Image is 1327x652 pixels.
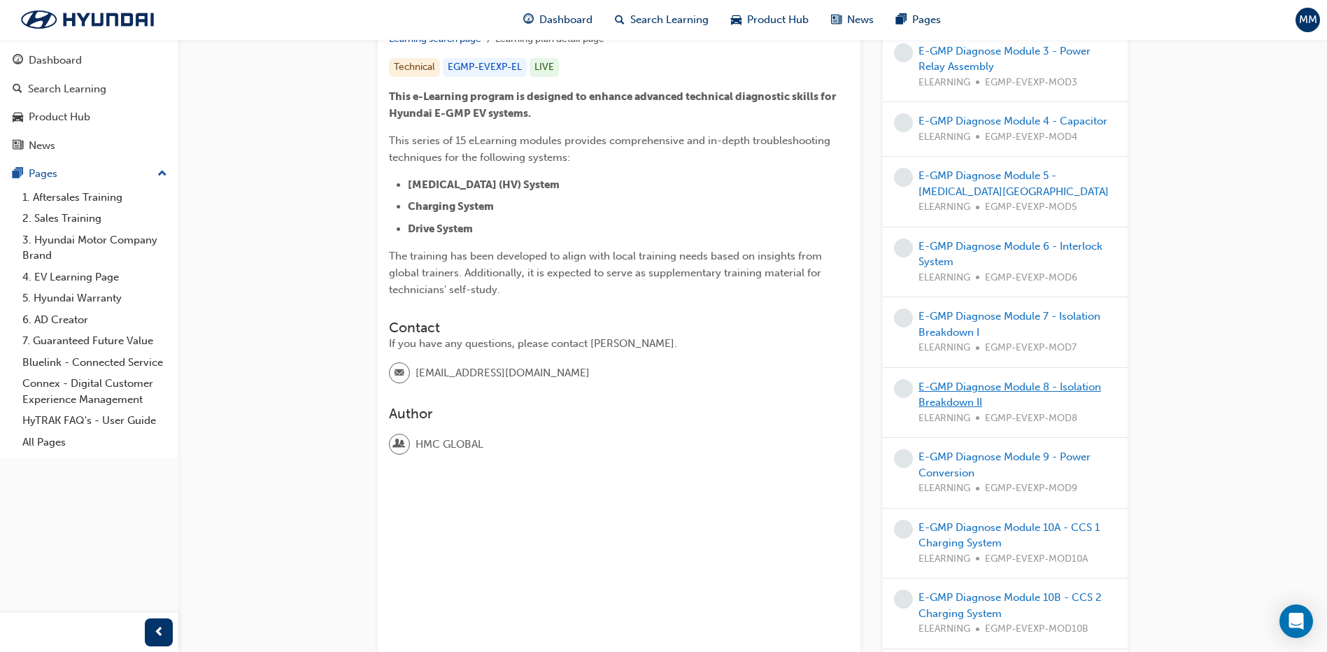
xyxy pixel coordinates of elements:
[985,340,1077,356] span: EGMP-EVEXP-MOD7
[530,58,559,77] div: LIVE
[747,12,809,28] span: Product Hub
[831,11,842,29] span: news-icon
[6,76,173,102] a: Search Learning
[918,75,970,91] span: ELEARNING
[918,411,970,427] span: ELEARNING
[918,591,1102,620] a: E-GMP Diagnose Module 10B - CCS 2 Charging System
[894,113,913,132] span: learningRecordVerb_NONE-icon
[918,551,970,567] span: ELEARNING
[918,169,1109,198] a: E-GMP Diagnose Module 5 - [MEDICAL_DATA][GEOGRAPHIC_DATA]
[894,239,913,257] span: learningRecordVerb_NONE-icon
[894,309,913,327] span: learningRecordVerb_NONE-icon
[17,288,173,309] a: 5. Hyundai Warranty
[820,6,885,34] a: news-iconNews
[985,551,1088,567] span: EGMP-EVEXP-MOD10A
[847,12,874,28] span: News
[13,140,23,153] span: news-icon
[17,410,173,432] a: HyTRAK FAQ's - User Guide
[539,12,592,28] span: Dashboard
[389,336,849,352] div: If you have any questions, please contact [PERSON_NAME].
[1296,8,1320,32] button: MM
[720,6,820,34] a: car-iconProduct Hub
[443,58,527,77] div: EGMP-EVEXP-EL
[29,166,57,182] div: Pages
[1299,12,1317,28] span: MM
[918,310,1100,339] a: E-GMP Diagnose Module 7 - Isolation Breakdown I
[985,199,1077,215] span: EGMP-EVEXP-MOD5
[408,200,494,213] span: Charging System
[985,481,1077,497] span: EGMP-EVEXP-MOD9
[985,411,1077,427] span: EGMP-EVEXP-MOD8
[416,365,590,381] span: [EMAIL_ADDRESS][DOMAIN_NAME]
[389,320,849,336] h3: Contact
[17,229,173,267] a: 3. Hyundai Motor Company Brand
[918,240,1102,269] a: E-GMP Diagnose Module 6 - Interlock System
[29,52,82,69] div: Dashboard
[7,5,168,34] img: Trak
[918,115,1107,127] a: E-GMP Diagnose Module 4 - Capacitor
[17,208,173,229] a: 2. Sales Training
[389,90,838,120] span: This e-Learning program is designed to enhance advanced technical diagnostic skills for Hyundai E...
[604,6,720,34] a: search-iconSearch Learning
[523,11,534,29] span: guage-icon
[13,168,23,180] span: pages-icon
[885,6,952,34] a: pages-iconPages
[985,270,1077,286] span: EGMP-EVEXP-MOD6
[615,11,625,29] span: search-icon
[13,83,22,96] span: search-icon
[731,11,741,29] span: car-icon
[6,104,173,130] a: Product Hub
[894,449,913,468] span: learningRecordVerb_NONE-icon
[389,134,833,164] span: This series of 15 eLearning modules provides comprehensive and in-depth troubleshooting technique...
[17,309,173,331] a: 6. AD Creator
[985,621,1088,637] span: EGMP-EVEXP-MOD10B
[17,187,173,208] a: 1. Aftersales Training
[918,340,970,356] span: ELEARNING
[17,373,173,410] a: Connex - Digital Customer Experience Management
[389,406,849,422] h3: Author
[894,590,913,609] span: learningRecordVerb_NONE-icon
[918,381,1101,409] a: E-GMP Diagnose Module 8 - Isolation Breakdown II
[17,330,173,352] a: 7. Guaranteed Future Value
[17,267,173,288] a: 4. EV Learning Page
[6,161,173,187] button: Pages
[6,133,173,159] a: News
[918,521,1100,550] a: E-GMP Diagnose Module 10A - CCS 1 Charging System
[512,6,604,34] a: guage-iconDashboard
[395,435,404,453] span: user-icon
[896,11,907,29] span: pages-icon
[395,364,404,383] span: email-icon
[13,55,23,67] span: guage-icon
[6,45,173,161] button: DashboardSearch LearningProduct HubNews
[912,12,941,28] span: Pages
[157,165,167,183] span: up-icon
[408,222,473,235] span: Drive System
[154,624,164,642] span: prev-icon
[13,111,23,124] span: car-icon
[416,437,483,453] span: HMC GLOBAL
[985,75,1077,91] span: EGMP-EVEXP-MOD3
[985,129,1077,146] span: EGMP-EVEXP-MOD4
[894,43,913,62] span: learningRecordVerb_NONE-icon
[918,45,1091,73] a: E-GMP Diagnose Module 3 - Power Relay Assembly
[918,270,970,286] span: ELEARNING
[28,81,106,97] div: Search Learning
[918,481,970,497] span: ELEARNING
[630,12,709,28] span: Search Learning
[17,352,173,374] a: Bluelink - Connected Service
[389,250,825,296] span: The training has been developed to align with local training needs based on insights from global ...
[29,138,55,154] div: News
[408,178,560,191] span: [MEDICAL_DATA] (HV) System
[389,58,440,77] div: Technical
[918,199,970,215] span: ELEARNING
[894,379,913,398] span: learningRecordVerb_NONE-icon
[894,520,913,539] span: learningRecordVerb_NONE-icon
[918,621,970,637] span: ELEARNING
[17,432,173,453] a: All Pages
[389,33,481,45] a: Learning search page
[918,129,970,146] span: ELEARNING
[29,109,90,125] div: Product Hub
[6,48,173,73] a: Dashboard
